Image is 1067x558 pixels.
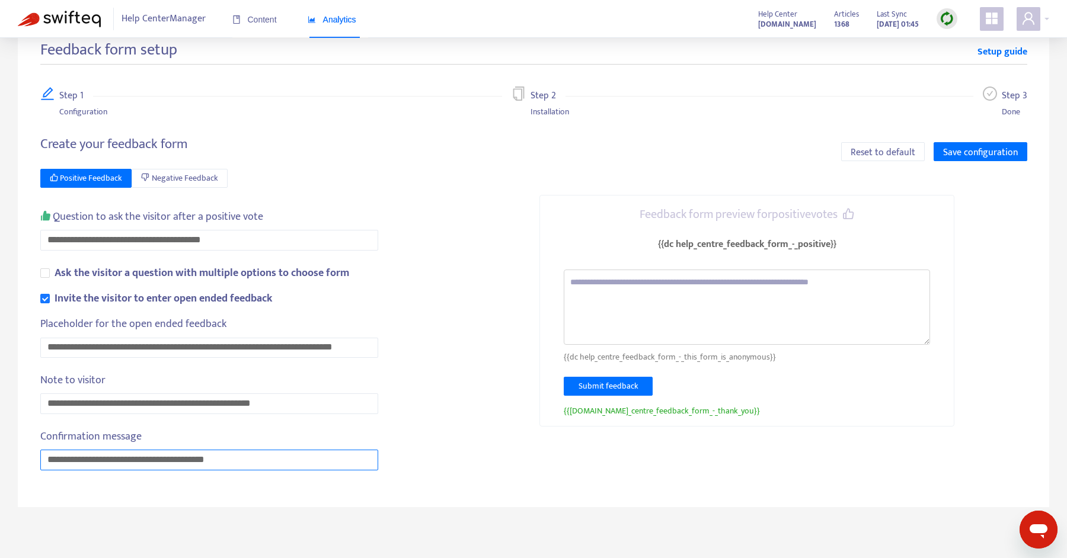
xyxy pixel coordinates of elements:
span: user [1021,11,1036,25]
div: Step 2 [531,86,566,105]
iframe: To enrich screen reader interactions, please activate Accessibility in Grammarly extension settings [1020,511,1058,549]
a: Setup guide [977,45,1027,59]
span: Articles [834,8,859,21]
label: Note to visitor [40,372,114,389]
span: appstore [985,11,999,25]
label: Placeholder for the open ended feedback [40,316,235,332]
img: Swifteq [18,11,101,27]
input: Confirmation message [40,450,378,470]
button: Submit feedback [564,377,653,396]
span: area-chart [308,15,316,24]
span: Positive Feedback [60,172,122,185]
span: Negative Feedback [152,172,218,185]
b: Invite the visitor to enter open ended feedback [55,290,273,307]
p: {{dc help_centre_feedback_form_-_this_form_is_anonymous}} [564,351,930,363]
span: copy [512,86,526,101]
div: {{dc help_centre_feedback_form_-_positive}} [658,238,836,252]
div: Installation [531,105,569,118]
span: edit [40,86,55,101]
h4: Create your feedback form [40,136,188,152]
h4: Feedback form preview for positive votes [640,207,854,222]
div: Question to ask the visitor after a positive vote [40,209,264,225]
div: Step 1 [59,86,93,105]
button: Negative Feedback [132,169,228,188]
strong: [DATE] 01:45 [877,18,919,31]
button: Save configuration [934,142,1027,161]
strong: [DOMAIN_NAME] [758,18,816,31]
div: Done [1002,105,1027,118]
span: like [40,210,51,221]
h3: Feedback form setup [40,41,177,60]
span: Help Center Manager [122,8,206,30]
span: Help Center [758,8,797,21]
div: Configuration [59,105,107,118]
button: Positive Feedback [40,169,132,188]
span: Last Sync [877,8,907,21]
p: {{[DOMAIN_NAME]_centre_feedback_form_-_thank_you}} [564,405,930,417]
span: Save configuration [943,145,1018,160]
input: Placeholder for the open ended feedback [40,338,378,358]
span: Content [232,15,277,24]
div: Step 3 [1002,86,1027,105]
span: check-circle [983,86,997,101]
span: Submit feedback [579,380,638,393]
span: Reset to default [851,145,915,160]
img: sync.dc5367851b00ba804db3.png [940,11,954,26]
strong: 1368 [834,18,849,31]
b: Ask the visitor a question with multiple options to choose form [55,264,349,282]
button: Reset to default [841,142,925,161]
span: book [232,15,241,24]
label: Confirmation message [40,428,150,445]
input: Note to visitor [40,393,378,414]
a: [DOMAIN_NAME] [758,17,816,31]
span: Analytics [308,15,356,24]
